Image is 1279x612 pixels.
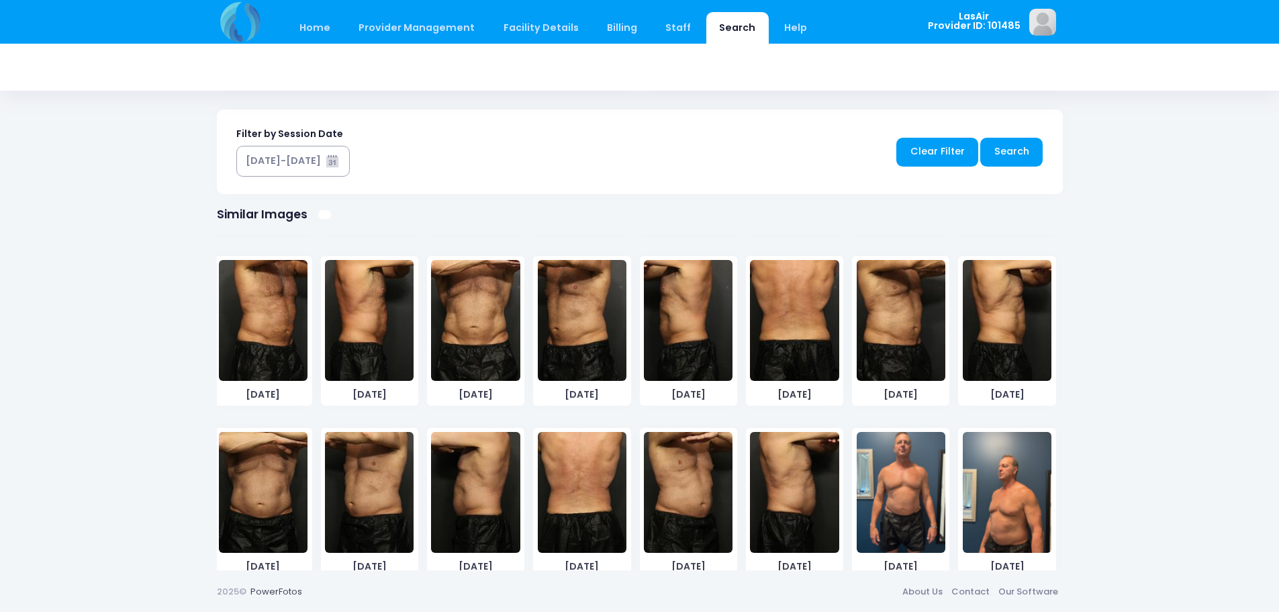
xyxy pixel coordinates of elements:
img: image [644,432,732,553]
h1: Similar Images [217,208,307,222]
img: image [431,432,520,553]
span: [DATE] [219,560,307,574]
span: [DATE] [325,388,414,402]
span: [DATE] [219,388,307,402]
img: image [219,432,307,553]
span: [DATE] [857,388,945,402]
a: Search [706,12,769,44]
a: Contact [947,579,994,603]
a: Facility Details [490,12,591,44]
span: [DATE] [963,560,1051,574]
img: image [538,432,626,553]
img: image [963,432,1051,553]
img: image [857,260,945,381]
span: [DATE] [963,388,1051,402]
img: image [431,260,520,381]
div: [DATE]-[DATE] [246,154,321,168]
a: Our Software [994,579,1063,603]
a: Provider Management [346,12,488,44]
a: Search [980,138,1043,167]
span: 2025© [217,585,246,598]
span: [DATE] [325,560,414,574]
a: PowerFotos [250,585,302,598]
span: [DATE] [431,560,520,574]
span: [DATE] [750,560,839,574]
img: image [325,432,414,553]
span: [DATE] [431,388,520,402]
span: LasAir Provider ID: 101485 [928,11,1021,31]
img: image [1029,9,1056,36]
a: About Us [898,579,947,603]
span: [DATE] [538,560,626,574]
img: image [750,432,839,553]
span: [DATE] [857,560,945,574]
a: Clear Filter [896,138,978,167]
span: [DATE] [750,388,839,402]
img: image [219,260,307,381]
span: [DATE] [644,388,732,402]
a: Staff [653,12,704,44]
a: Billing [594,12,650,44]
span: [DATE] [644,560,732,574]
img: image [538,260,626,381]
a: Help [771,12,820,44]
label: Filter by Session Date [236,127,343,141]
img: image [644,260,732,381]
img: image [857,432,945,553]
span: [DATE] [538,388,626,402]
img: image [750,260,839,381]
img: image [325,260,414,381]
a: Home [287,12,344,44]
img: image [963,260,1051,381]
